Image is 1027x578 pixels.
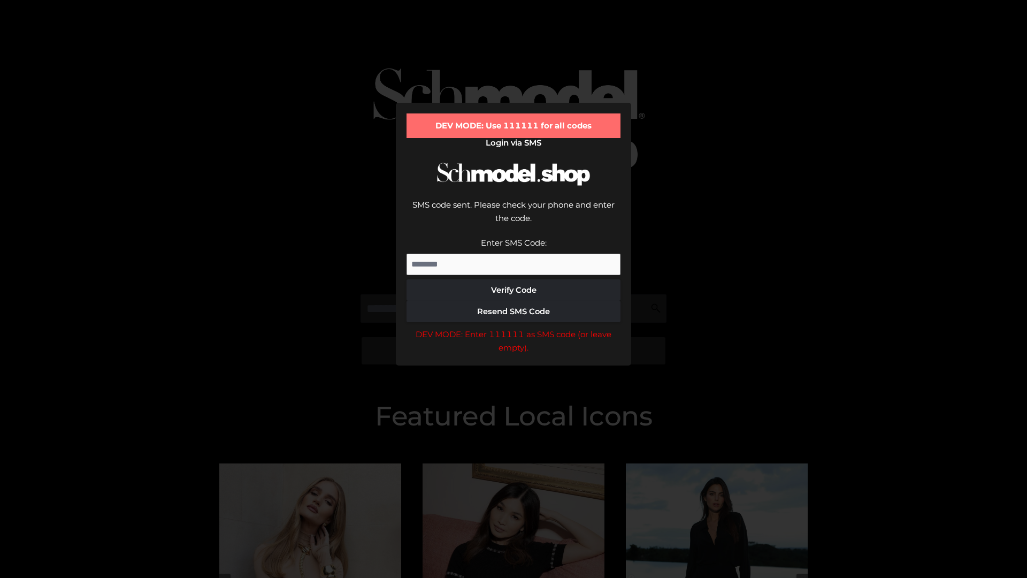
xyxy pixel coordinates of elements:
[407,328,620,355] div: DEV MODE: Enter 111111 as SMS code (or leave empty).
[407,113,620,138] div: DEV MODE: Use 111111 for all codes
[407,279,620,301] button: Verify Code
[481,238,547,248] label: Enter SMS Code:
[433,153,594,195] img: Schmodel Logo
[407,138,620,148] h2: Login via SMS
[407,198,620,236] div: SMS code sent. Please check your phone and enter the code.
[407,301,620,322] button: Resend SMS Code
